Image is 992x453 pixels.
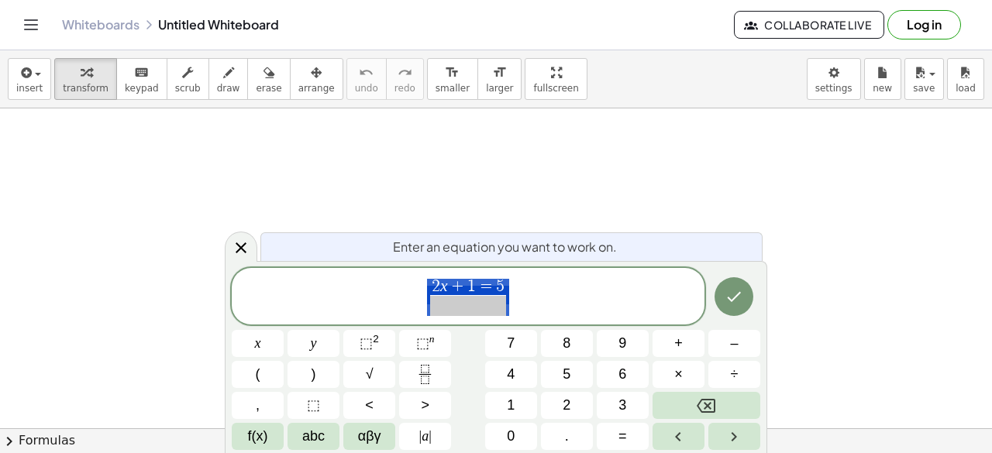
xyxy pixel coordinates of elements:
[134,63,149,82] i: keyboard
[653,423,704,450] button: Left arrow
[731,364,739,385] span: ÷
[232,423,284,450] button: Functions
[373,333,379,345] sup: 2
[429,333,435,345] sup: n
[467,278,476,295] span: 1
[290,58,343,100] button: arrange
[232,330,284,357] button: x
[541,423,593,450] button: .
[496,278,505,295] span: 5
[360,335,373,351] span: ⬚
[565,426,569,447] span: .
[358,426,381,447] span: αβγ
[436,83,470,94] span: smaller
[256,83,281,94] span: erase
[16,83,43,94] span: insert
[343,423,395,450] button: Greek alphabet
[432,278,440,295] span: 2
[674,364,683,385] span: ×
[485,392,537,419] button: 1
[734,11,884,39] button: Collaborate Live
[708,423,760,450] button: Right arrow
[288,423,339,450] button: Alphabet
[359,63,374,82] i: undo
[485,330,537,357] button: 7
[312,364,316,385] span: )
[715,277,753,316] button: Done
[485,423,537,450] button: 0
[507,333,515,354] span: 7
[256,395,260,416] span: ,
[815,83,852,94] span: settings
[62,17,139,33] a: Whiteboards
[486,83,513,94] span: larger
[674,333,683,354] span: +
[8,58,51,100] button: insert
[445,63,460,82] i: format_size
[597,330,649,357] button: 9
[416,335,429,351] span: ⬚
[807,58,861,100] button: settings
[63,83,108,94] span: transform
[386,58,424,100] button: redoredo
[346,58,387,100] button: undoundo
[708,330,760,357] button: Minus
[618,426,627,447] span: =
[256,364,260,385] span: (
[288,330,339,357] button: y
[485,361,537,388] button: 4
[597,392,649,419] button: 3
[597,423,649,450] button: Equals
[913,83,935,94] span: save
[399,361,451,388] button: Fraction
[541,330,593,357] button: 8
[887,10,961,39] button: Log in
[248,426,268,447] span: f(x)
[507,364,515,385] span: 4
[747,18,871,32] span: Collaborate Live
[653,392,760,419] button: Backspace
[730,333,738,354] span: –
[398,63,412,82] i: redo
[477,58,522,100] button: format_sizelarger
[597,361,649,388] button: 6
[476,279,496,296] span: =
[399,392,451,419] button: Greater than
[947,58,984,100] button: load
[563,395,570,416] span: 2
[429,428,432,444] span: |
[618,333,626,354] span: 9
[125,83,159,94] span: keypad
[366,364,374,385] span: √
[365,395,374,416] span: <
[708,361,760,388] button: Divide
[394,83,415,94] span: redo
[307,395,320,416] span: ⬚
[421,395,429,416] span: >
[217,83,240,94] span: draw
[116,58,167,100] button: keyboardkeypad
[541,392,593,419] button: 2
[653,330,704,357] button: Plus
[343,361,395,388] button: Square root
[507,395,515,416] span: 1
[525,58,587,100] button: fullscreen
[618,395,626,416] span: 3
[355,83,378,94] span: undo
[302,426,325,447] span: abc
[440,276,448,295] var: x
[54,58,117,100] button: transform
[232,392,284,419] button: ,
[343,392,395,419] button: Less than
[873,83,892,94] span: new
[904,58,944,100] button: save
[427,58,478,100] button: format_sizesmaller
[419,426,432,447] span: a
[533,83,578,94] span: fullscreen
[255,333,261,354] span: x
[563,333,570,354] span: 8
[247,58,290,100] button: erase
[618,364,626,385] span: 6
[19,12,43,37] button: Toggle navigation
[507,426,515,447] span: 0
